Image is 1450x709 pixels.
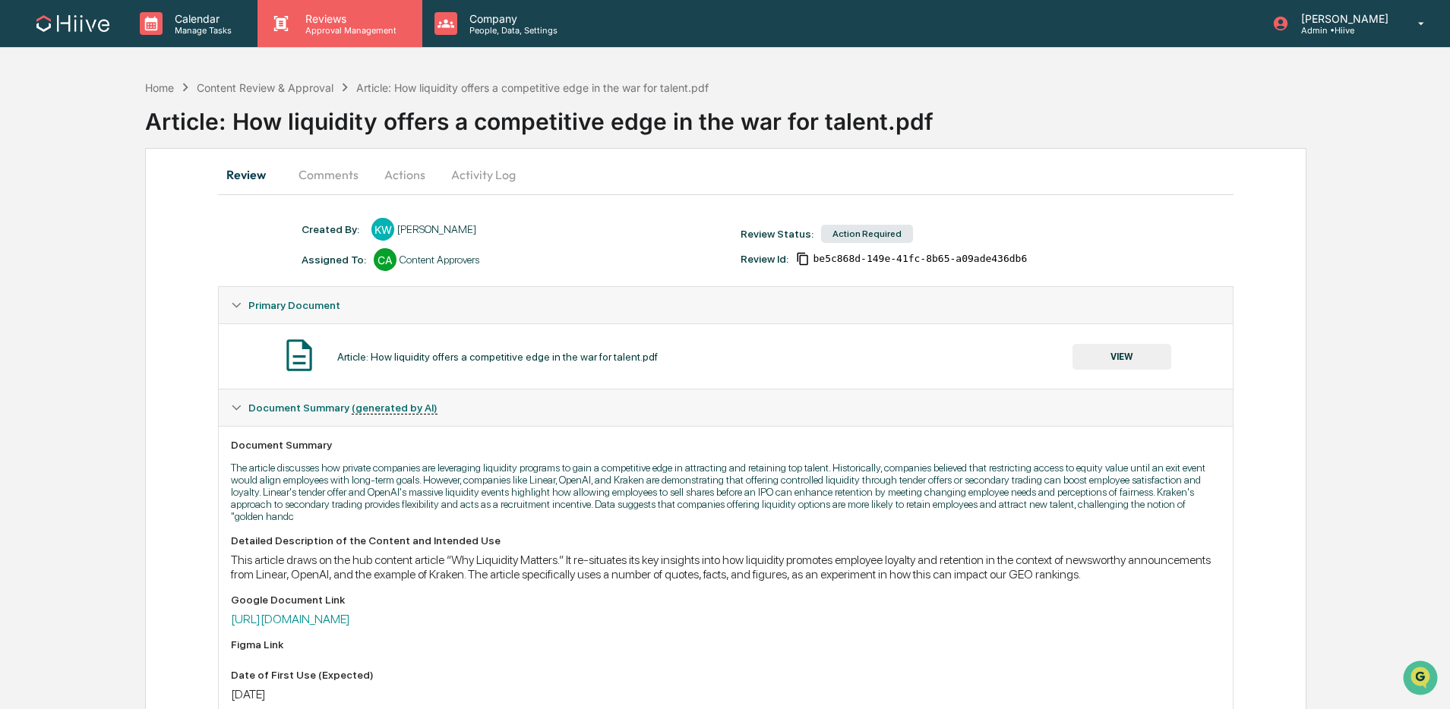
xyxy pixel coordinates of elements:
[248,299,340,311] span: Primary Document
[163,25,239,36] p: Manage Tasks
[145,96,1450,135] div: Article: How liquidity offers a competitive edge in the war for talent.pdf
[30,220,96,235] span: Data Lookup
[439,156,528,193] button: Activity Log
[15,193,27,205] div: 🖐️
[337,351,658,363] div: Article: How liquidity offers a competitive edge in the war for talent.pdf
[52,131,192,143] div: We're available if you need us!
[231,553,1220,581] div: This article draws on the hub content article “Why Liquidity Matters.” It re-situates its key ins...
[813,253,1027,265] span: be5c868d-149e-41fc-8b65-a09ade436db6
[400,254,479,266] div: Content Approvers
[457,25,565,36] p: People, Data, Settings
[302,223,364,235] div: Created By: ‎ ‎
[218,156,286,193] button: Review
[218,156,1233,193] div: secondary tabs example
[231,612,350,626] a: [URL][DOMAIN_NAME]
[30,191,98,206] span: Preclearance
[231,638,1220,651] div: Figma Link
[374,248,396,271] div: CA
[1289,25,1396,36] p: Admin • Hiive
[356,81,709,94] div: Article: How liquidity offers a competitive edge in the war for talent.pdf
[125,191,188,206] span: Attestations
[796,252,810,266] span: Copy Id
[36,15,109,32] img: logo
[1401,659,1442,700] iframe: Open customer support
[286,156,371,193] button: Comments
[9,214,102,241] a: 🔎Data Lookup
[302,254,366,266] div: Assigned To:
[457,12,565,25] p: Company
[1289,12,1396,25] p: [PERSON_NAME]
[15,32,276,56] p: How can we help?
[293,25,404,36] p: Approval Management
[145,81,174,94] div: Home
[1072,344,1171,370] button: VIEW
[219,287,1232,323] div: Primary Document
[219,389,1232,426] div: Document Summary (generated by AI)
[280,336,318,374] img: Document Icon
[231,687,1220,701] div: [DATE]
[219,323,1232,389] div: Primary Document
[197,81,333,94] div: Content Review & Approval
[15,116,43,143] img: 1746055101610-c473b297-6a78-478c-a979-82029cc54cd1
[52,116,249,131] div: Start new chat
[352,402,438,414] u: (generated by AI)
[371,218,394,241] div: KW
[104,185,194,213] a: 🗄️Attestations
[293,12,404,25] p: Reviews
[258,121,276,139] button: Start new chat
[741,228,813,240] div: Review Status:
[110,193,122,205] div: 🗄️
[231,439,1220,451] div: Document Summary
[231,462,1220,522] p: The article discusses how private companies are leveraging liquidity programs to gain a competiti...
[821,225,913,243] div: Action Required
[397,223,476,235] div: [PERSON_NAME]
[231,534,1220,547] div: Detailed Description of the Content and Intended Use
[231,669,1220,681] div: Date of First Use (Expected)
[15,222,27,234] div: 🔎
[231,594,1220,606] div: Google Document Link
[9,185,104,213] a: 🖐️Preclearance
[151,257,184,269] span: Pylon
[248,402,438,414] span: Document Summary
[371,156,439,193] button: Actions
[107,257,184,269] a: Powered byPylon
[163,12,239,25] p: Calendar
[741,253,788,265] div: Review Id:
